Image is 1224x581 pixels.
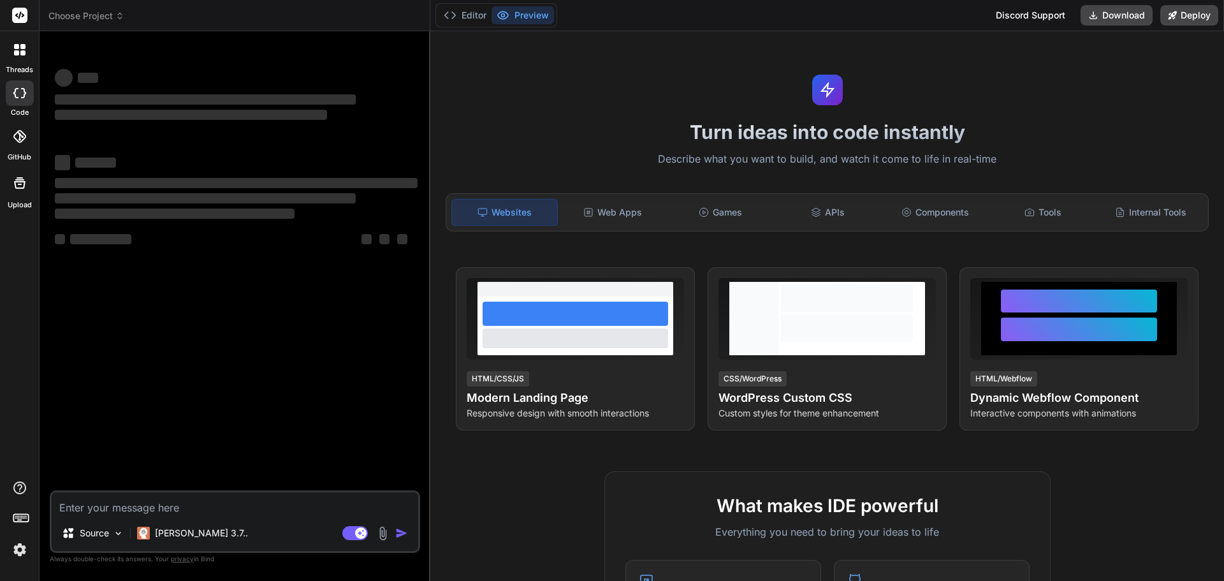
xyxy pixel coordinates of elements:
[50,553,420,565] p: Always double-check its answers. Your in Bind
[55,110,327,120] span: ‌
[55,94,356,105] span: ‌
[883,199,988,226] div: Components
[1160,5,1218,26] button: Deploy
[438,151,1216,168] p: Describe what you want to build, and watch it come to life in real-time
[970,371,1037,386] div: HTML/Webflow
[668,199,773,226] div: Games
[48,10,124,22] span: Choose Project
[439,6,492,24] button: Editor
[55,193,356,203] span: ‌
[78,73,98,83] span: ‌
[113,528,124,539] img: Pick Models
[970,389,1188,407] h4: Dynamic Webflow Component
[988,5,1073,26] div: Discord Support
[55,234,65,244] span: ‌
[155,527,248,540] p: [PERSON_NAME] 3.7..
[467,371,529,386] div: HTML/CSS/JS
[361,234,372,244] span: ‌
[718,389,936,407] h4: WordPress Custom CSS
[492,6,554,24] button: Preview
[11,107,29,118] label: code
[991,199,1096,226] div: Tools
[171,555,194,563] span: privacy
[718,407,936,420] p: Custom styles for theme enhancement
[467,407,684,420] p: Responsive design with smooth interactions
[137,527,150,540] img: Claude 3.7 Sonnet (Anthropic)
[55,178,418,188] span: ‌
[625,524,1030,540] p: Everything you need to bring your ideas to life
[775,199,880,226] div: APIs
[560,199,666,226] div: Web Apps
[397,234,407,244] span: ‌
[55,155,70,170] span: ‌
[55,69,73,87] span: ‌
[451,199,558,226] div: Websites
[1081,5,1153,26] button: Download
[6,64,33,75] label: threads
[80,527,109,540] p: Source
[8,200,32,210] label: Upload
[395,527,408,540] img: icon
[625,492,1030,519] h2: What makes IDE powerful
[970,407,1188,420] p: Interactive components with animations
[55,209,295,219] span: ‌
[438,121,1216,143] h1: Turn ideas into code instantly
[375,526,390,541] img: attachment
[8,152,31,163] label: GitHub
[75,158,116,168] span: ‌
[718,371,787,386] div: CSS/WordPress
[379,234,390,244] span: ‌
[70,234,131,244] span: ‌
[9,539,31,561] img: settings
[467,389,684,407] h4: Modern Landing Page
[1098,199,1203,226] div: Internal Tools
